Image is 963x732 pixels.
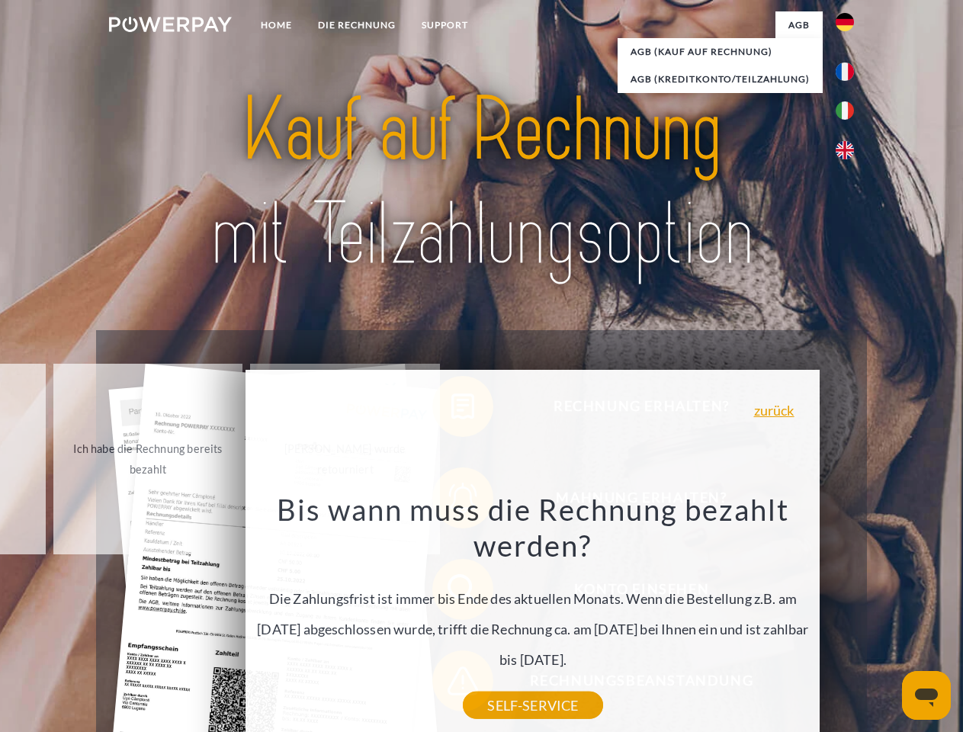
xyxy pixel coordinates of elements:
[775,11,823,39] a: agb
[618,38,823,66] a: AGB (Kauf auf Rechnung)
[836,101,854,120] img: it
[109,17,232,32] img: logo-powerpay-white.svg
[618,66,823,93] a: AGB (Kreditkonto/Teilzahlung)
[836,63,854,81] img: fr
[255,491,811,705] div: Die Zahlungsfrist ist immer bis Ende des aktuellen Monats. Wenn die Bestellung z.B. am [DATE] abg...
[836,141,854,159] img: en
[146,73,817,292] img: title-powerpay_de.svg
[248,11,305,39] a: Home
[305,11,409,39] a: DIE RECHNUNG
[754,403,794,417] a: zurück
[255,491,811,564] h3: Bis wann muss die Rechnung bezahlt werden?
[836,13,854,31] img: de
[63,438,234,480] div: Ich habe die Rechnung bereits bezahlt
[902,671,951,720] iframe: Schaltfläche zum Öffnen des Messaging-Fensters
[463,692,602,719] a: SELF-SERVICE
[409,11,481,39] a: SUPPORT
